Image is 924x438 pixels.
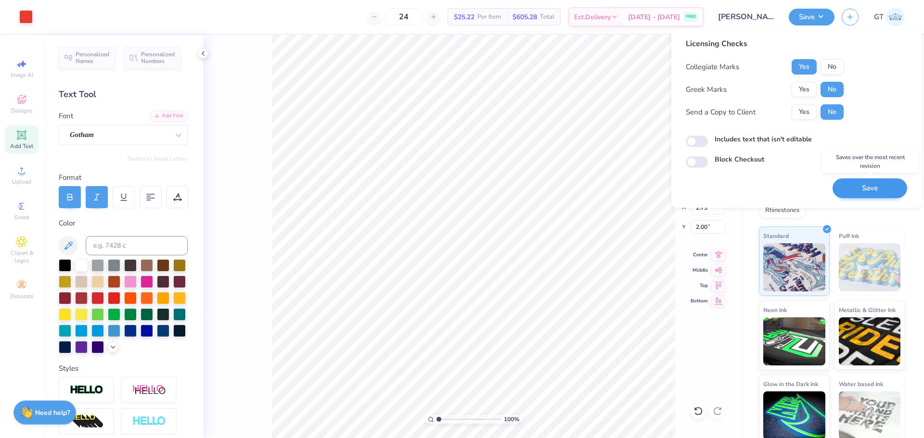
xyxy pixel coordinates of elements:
[628,12,680,22] span: [DATE] - [DATE]
[574,12,611,22] span: Est. Delivery
[763,243,825,291] img: Standard
[59,111,73,122] label: Font
[686,107,756,118] div: Send a Copy to Client
[763,317,825,365] img: Neon Ink
[128,155,188,163] button: Switch to Greek Letters
[686,38,844,50] div: Licensing Checks
[11,107,32,114] span: Designs
[454,12,475,22] span: $25.22
[10,292,33,300] span: Decorate
[691,298,708,304] span: Bottom
[59,363,188,374] div: Styles
[821,59,844,75] button: No
[150,111,188,122] div: Add Font
[789,9,834,25] button: Save
[874,8,905,26] a: GT
[839,379,883,389] span: Water based Ink
[691,282,708,289] span: Top
[686,13,696,20] span: FREE
[59,172,189,183] div: Format
[711,7,782,26] input: Untitled Design
[874,12,884,23] span: GT
[504,415,519,424] span: 100 %
[12,178,31,186] span: Upload
[839,305,896,315] span: Metallic & Glitter Ink
[839,243,901,291] img: Puff Ink
[792,82,817,97] button: Yes
[70,414,103,429] img: 3d Illusion
[686,84,727,95] div: Greek Marks
[759,203,806,218] div: Rhinestones
[132,416,166,427] img: Negative Space
[691,267,708,274] span: Middle
[14,213,29,221] span: Greek
[540,12,554,22] span: Total
[822,150,918,173] div: Saves over the most recent revision
[792,104,817,120] button: Yes
[477,12,501,22] span: Per Item
[833,178,907,198] button: Save
[35,408,70,417] strong: Need help?
[385,8,423,25] input: – –
[763,305,787,315] span: Neon Ink
[839,231,859,241] span: Puff Ink
[10,142,33,150] span: Add Text
[715,134,812,144] label: Includes text that isn't editable
[763,231,789,241] span: Standard
[5,249,38,264] span: Clipart & logos
[763,379,818,389] span: Glow in the Dark Ink
[76,51,110,64] span: Personalized Names
[821,82,844,97] button: No
[686,62,739,73] div: Collegiate Marks
[821,104,844,120] button: No
[839,317,901,365] img: Metallic & Glitter Ink
[132,384,166,396] img: Shadow
[513,12,537,22] span: $605.28
[59,88,188,101] div: Text Tool
[792,59,817,75] button: Yes
[70,385,103,396] img: Stroke
[11,71,33,79] span: Image AI
[86,236,188,255] input: e.g. 7428 c
[691,251,708,258] span: Center
[886,8,905,26] img: Gil Tec
[59,218,188,229] div: Color
[141,51,175,64] span: Personalized Numbers
[715,154,764,164] label: Block Checkout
